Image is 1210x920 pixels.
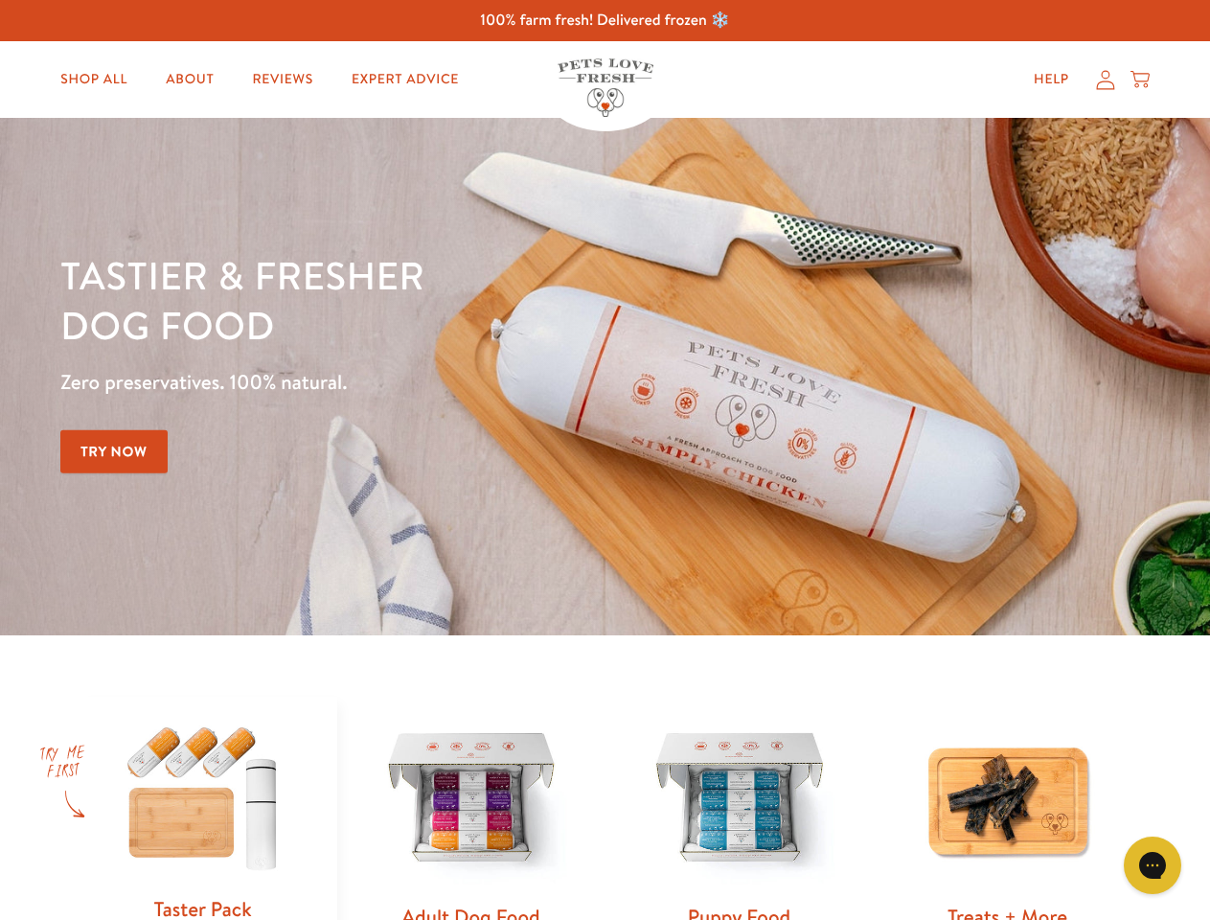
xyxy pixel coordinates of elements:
[558,58,653,117] img: Pets Love Fresh
[237,60,328,99] a: Reviews
[1018,60,1084,99] a: Help
[60,365,787,400] p: Zero preservatives. 100% natural.
[1114,830,1191,901] iframe: Gorgias live chat messenger
[60,430,168,473] a: Try Now
[150,60,229,99] a: About
[45,60,143,99] a: Shop All
[336,60,474,99] a: Expert Advice
[60,250,787,350] h1: Tastier & fresher dog food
